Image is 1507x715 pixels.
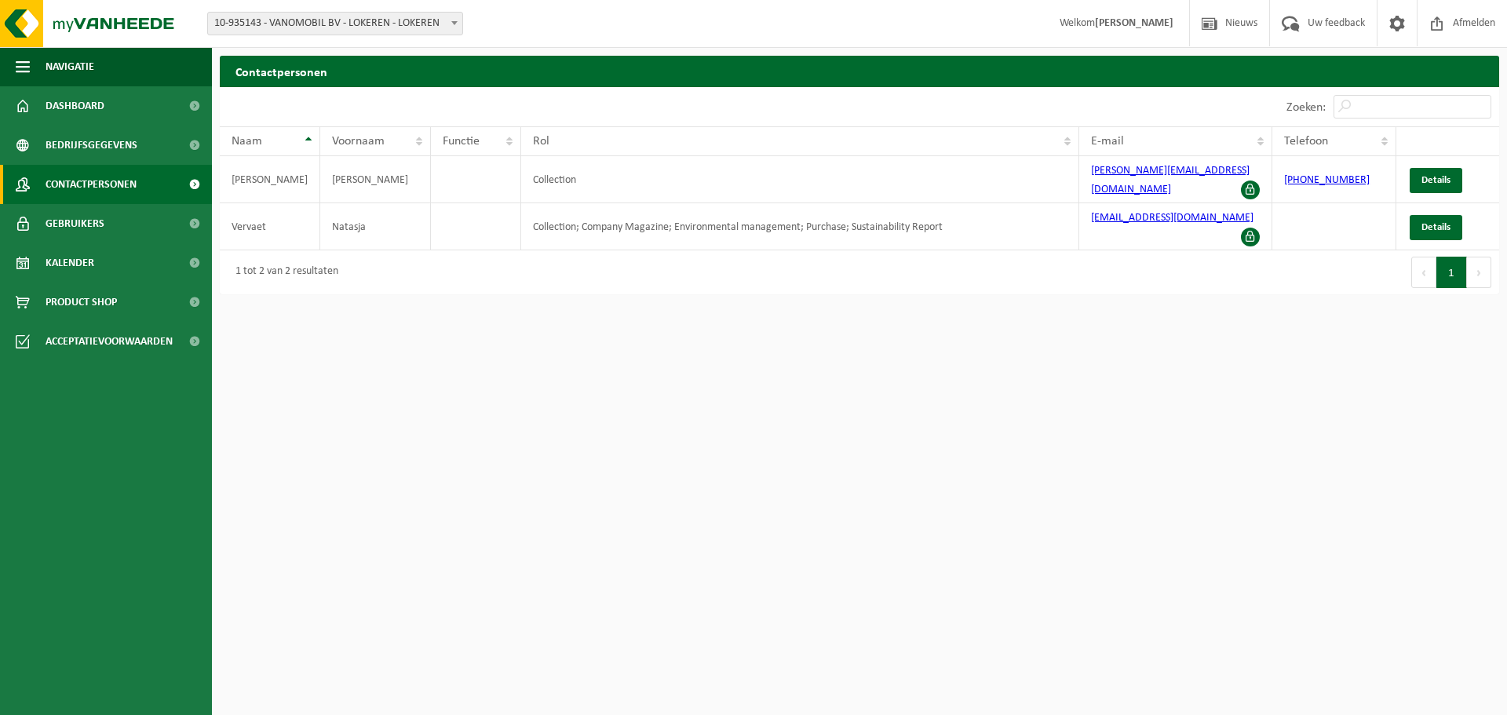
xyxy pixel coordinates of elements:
span: 10-935143 - VANOMOBIL BV - LOKEREN - LOKEREN [208,13,462,35]
a: Details [1410,168,1462,193]
a: [PHONE_NUMBER] [1284,174,1370,186]
a: [PERSON_NAME][EMAIL_ADDRESS][DOMAIN_NAME] [1091,165,1250,195]
span: Bedrijfsgegevens [46,126,137,165]
span: Rol [533,135,549,148]
button: Previous [1411,257,1436,288]
h2: Contactpersonen [220,56,1499,86]
span: Naam [232,135,262,148]
a: [EMAIL_ADDRESS][DOMAIN_NAME] [1091,212,1253,224]
span: Telefoon [1284,135,1328,148]
span: Details [1421,222,1450,232]
label: Zoeken: [1286,101,1326,114]
span: Voornaam [332,135,385,148]
span: Product Shop [46,283,117,322]
td: Vervaet [220,203,320,250]
span: Dashboard [46,86,104,126]
span: E-mail [1091,135,1124,148]
td: Collection [521,156,1079,203]
span: Contactpersonen [46,165,137,204]
td: [PERSON_NAME] [220,156,320,203]
button: 1 [1436,257,1467,288]
td: Natasja [320,203,431,250]
span: Details [1421,175,1450,185]
span: Kalender [46,243,94,283]
span: Navigatie [46,47,94,86]
td: Collection; Company Magazine; Environmental management; Purchase; Sustainability Report [521,203,1079,250]
div: 1 tot 2 van 2 resultaten [228,258,338,286]
span: Gebruikers [46,204,104,243]
span: Functie [443,135,480,148]
strong: [PERSON_NAME] [1095,17,1173,29]
a: Details [1410,215,1462,240]
td: [PERSON_NAME] [320,156,431,203]
span: Acceptatievoorwaarden [46,322,173,361]
span: 10-935143 - VANOMOBIL BV - LOKEREN - LOKEREN [207,12,463,35]
button: Next [1467,257,1491,288]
